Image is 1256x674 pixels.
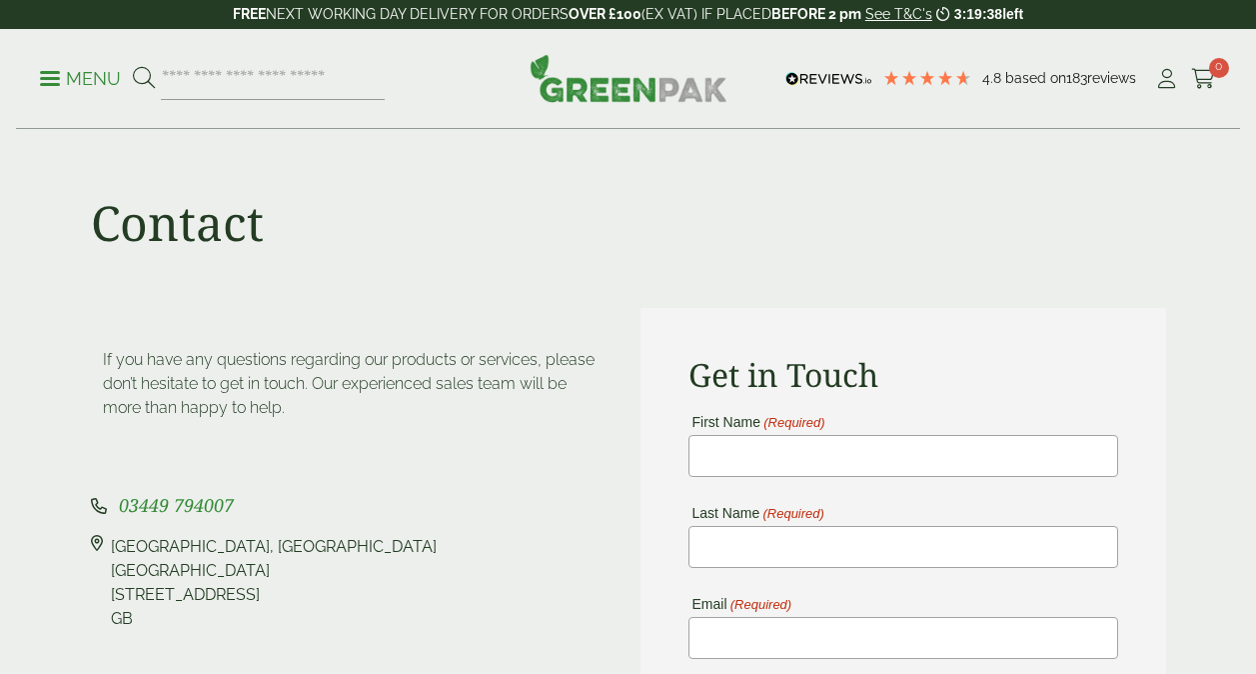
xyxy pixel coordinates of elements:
[530,54,727,102] img: GreenPak Supplies
[882,69,972,87] div: 4.79 Stars
[1005,70,1066,86] span: Based on
[1191,69,1216,89] i: Cart
[761,507,824,521] span: (Required)
[119,497,234,516] a: 03449 794007
[1191,64,1216,94] a: 0
[119,493,234,517] span: 03449 794007
[1087,70,1136,86] span: reviews
[1066,70,1087,86] span: 183
[1154,69,1179,89] i: My Account
[688,506,824,521] label: Last Name
[91,194,264,252] h1: Contact
[982,70,1005,86] span: 4.8
[569,6,641,22] strong: OVER £100
[728,598,791,612] span: (Required)
[233,6,266,22] strong: FREE
[688,356,1118,394] h2: Get in Touch
[688,597,792,612] label: Email
[1209,58,1229,78] span: 0
[865,6,932,22] a: See T&C's
[103,348,605,420] p: If you have any questions regarding our products or services, please don’t hesitate to get in tou...
[785,72,872,86] img: REVIEWS.io
[40,67,121,91] p: Menu
[111,535,437,631] div: [GEOGRAPHIC_DATA], [GEOGRAPHIC_DATA] [GEOGRAPHIC_DATA] [STREET_ADDRESS] GB
[40,67,121,87] a: Menu
[954,6,1002,22] span: 3:19:38
[688,415,825,430] label: First Name
[771,6,861,22] strong: BEFORE 2 pm
[1002,6,1023,22] span: left
[762,416,825,430] span: (Required)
